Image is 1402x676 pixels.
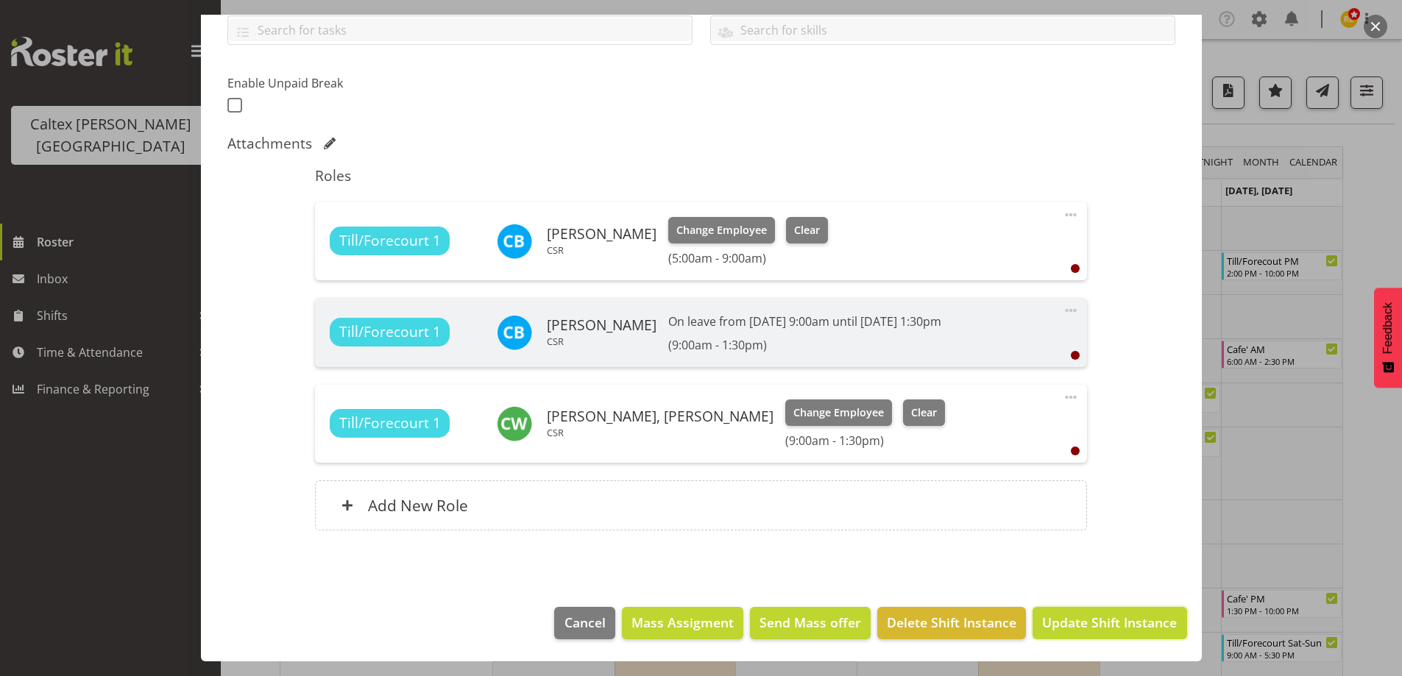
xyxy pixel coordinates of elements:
[1042,613,1177,632] span: Update Shift Instance
[711,18,1175,41] input: Search for skills
[1071,264,1080,273] div: User is clocked out
[547,317,656,333] h6: [PERSON_NAME]
[1374,288,1402,388] button: Feedback - Show survey
[227,74,451,92] label: Enable Unpaid Break
[339,413,441,434] span: Till/Forecourt 1
[750,607,871,639] button: Send Mass offer
[760,613,861,632] span: Send Mass offer
[785,399,892,426] button: Change Employee
[786,217,828,243] button: Clear
[1071,351,1080,360] div: User is clocked out
[497,224,532,259] img: christopher-bullock10955.jpg
[668,338,941,352] h6: (9:00am - 1:30pm)
[554,607,615,639] button: Cancel
[668,217,775,243] button: Change Employee
[339,230,441,252] span: Till/Forecourt 1
[547,335,656,347] p: CSR
[877,607,1026,639] button: Delete Shift Instance
[547,244,656,256] p: CSR
[497,406,532,441] img: connor-wasley10956.jpg
[668,251,827,266] h6: (5:00am - 9:00am)
[676,222,767,238] span: Change Employee
[1381,302,1395,354] span: Feedback
[547,226,656,242] h6: [PERSON_NAME]
[564,613,606,632] span: Cancel
[368,496,468,515] h6: Add New Role
[1033,607,1186,639] button: Update Shift Instance
[315,167,1087,185] h5: Roles
[793,405,884,421] span: Change Employee
[547,408,773,424] h6: [PERSON_NAME], [PERSON_NAME]
[497,315,532,350] img: christopher-bullock10955.jpg
[631,613,734,632] span: Mass Assigment
[911,405,937,421] span: Clear
[887,613,1016,632] span: Delete Shift Instance
[785,433,944,448] h6: (9:00am - 1:30pm)
[668,313,941,330] p: On leave from [DATE] 9:00am until [DATE] 1:30pm
[903,399,945,426] button: Clear
[1071,446,1080,455] div: User is clocked out
[227,135,312,152] h5: Attachments
[622,607,743,639] button: Mass Assigment
[228,18,692,41] input: Search for tasks
[794,222,820,238] span: Clear
[339,321,441,343] span: Till/Forecourt 1
[547,427,773,438] p: CSR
